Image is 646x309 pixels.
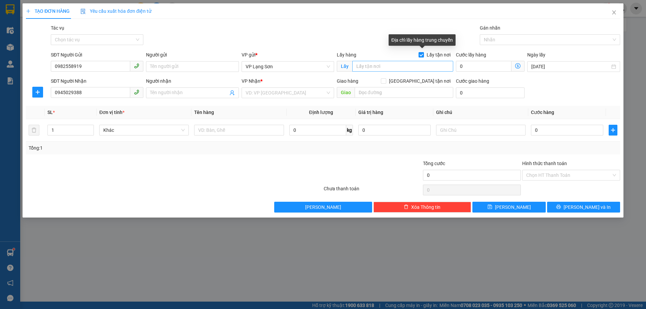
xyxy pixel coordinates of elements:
span: plus [33,89,43,95]
input: Ngày lấy [531,63,610,70]
span: kg [346,125,353,136]
span: Lấy tận nơi [424,51,453,59]
button: plus [32,87,43,98]
span: phone [134,89,139,95]
span: SL [47,110,53,115]
span: [PERSON_NAME] [495,203,531,211]
button: delete [29,125,39,136]
span: [PERSON_NAME] và In [564,203,611,211]
span: Giao [337,87,355,98]
span: phone [134,63,139,69]
span: VP Lạng Sơn [246,62,330,72]
span: printer [556,204,561,210]
input: Lấy tận nơi [352,61,453,72]
input: Dọc đường [355,87,453,98]
input: Ghi Chú [436,125,526,136]
span: plus [26,9,31,13]
span: plus [609,127,617,133]
span: dollar-circle [515,63,521,69]
img: icon [80,9,86,14]
span: Xóa Thông tin [411,203,440,211]
span: Khác [103,125,185,135]
button: printer[PERSON_NAME] và In [547,202,620,213]
span: Giá trị hàng [358,110,383,115]
button: Close [605,3,623,22]
div: Địa chỉ lấy hàng trung chuyển [389,34,456,46]
span: Đơn vị tính [99,110,124,115]
input: VD: Bàn, Ghế [194,125,284,136]
span: Cước hàng [531,110,554,115]
input: 0 [358,125,431,136]
div: Người nhận [146,77,239,85]
label: Tác vụ [51,25,64,31]
span: Lấy [337,61,352,72]
span: [GEOGRAPHIC_DATA] tận nơi [386,77,453,85]
button: deleteXóa Thông tin [373,202,471,213]
span: [PERSON_NAME] [305,203,341,211]
div: SĐT Người Gửi [51,51,143,59]
input: Cước giao hàng [456,87,525,98]
div: Chưa thanh toán [323,185,422,197]
button: plus [609,125,617,136]
div: VP gửi [242,51,334,59]
label: Gán nhãn [480,25,500,31]
span: Tổng cước [423,161,445,166]
th: Ghi chú [433,106,528,119]
span: user-add [229,90,235,95]
span: TẠO ĐƠN HÀNG [26,8,70,14]
span: delete [404,204,408,210]
span: Yêu cầu xuất hóa đơn điện tử [80,8,151,14]
span: Tên hàng [194,110,214,115]
span: save [488,204,492,210]
button: save[PERSON_NAME] [472,202,545,213]
label: Cước lấy hàng [456,52,486,57]
button: [PERSON_NAME] [274,202,372,213]
label: Cước giao hàng [456,78,489,84]
span: close [611,10,617,15]
div: Tổng: 1 [29,144,249,152]
div: SĐT Người Nhận [51,77,143,85]
div: Người gửi [146,51,239,59]
label: Ngày lấy [527,52,545,57]
label: Hình thức thanh toán [522,161,567,166]
span: VP Nhận [242,78,260,84]
input: Cước lấy hàng [456,61,511,72]
span: Định lượng [309,110,333,115]
span: Giao hàng [337,78,358,84]
span: Lấy hàng [337,52,356,57]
